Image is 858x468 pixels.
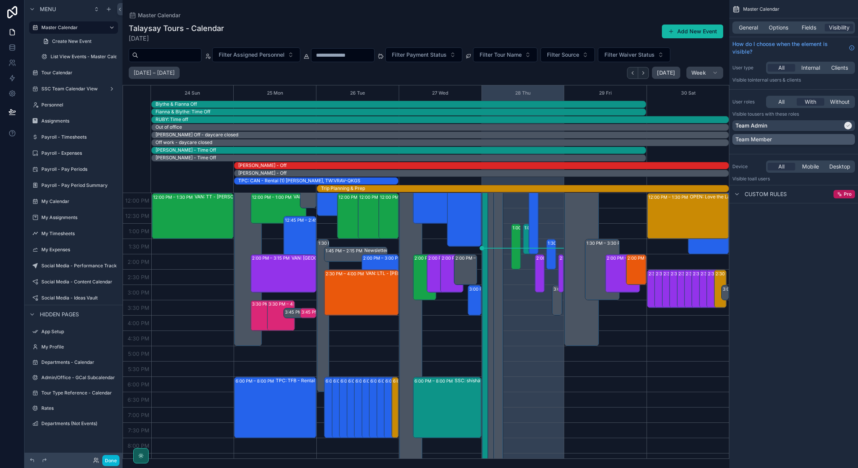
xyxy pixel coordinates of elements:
[41,150,116,156] label: Payroll - Expenses
[41,214,116,221] label: My Assignments
[238,162,287,169] div: [PERSON_NAME] - Off
[739,24,758,31] span: General
[156,124,182,131] div: Out of office
[156,147,216,153] div: [PERSON_NAME] - Time Off
[156,131,238,138] div: Becky Off - daycare closed
[238,170,287,177] div: Candace - Off
[52,38,92,44] span: Create New Event
[41,329,116,335] label: App Setup
[156,139,212,146] div: Off work - daycare closed
[29,179,118,191] a: Payroll - Pay Period Summary
[769,24,788,31] span: Options
[29,402,118,414] a: Rates
[732,65,763,71] label: User type
[41,295,116,301] label: Social Media - Ideas Vault
[41,70,116,76] label: Tour Calendar
[40,311,79,318] span: Hidden pages
[40,5,56,13] span: Menu
[29,276,118,288] a: Social Media - Content Calendar
[752,77,801,83] span: Internal users & clients
[743,6,779,12] span: Master Calendar
[844,191,851,197] span: Pro
[41,344,116,350] label: My Profile
[29,83,118,95] a: SSC Team Calendar View
[801,64,820,72] span: Internal
[238,170,287,176] div: [PERSON_NAME] - Off
[29,227,118,240] a: My Timesheets
[752,111,799,117] span: Users with these roles
[805,98,816,106] span: With
[156,155,216,161] div: [PERSON_NAME] - Time Off
[29,371,118,384] a: Admin/Office - GCal Subcalendar
[732,164,763,170] label: Device
[29,326,118,338] a: App Setup
[29,147,118,159] a: Payroll - Expenses
[829,24,850,31] span: Visibility
[41,405,116,411] label: Rates
[156,101,197,107] div: Blythe & Fianna Off
[732,111,855,117] p: Visible to
[41,86,106,92] label: SSC Team Calendar View
[752,176,770,182] span: all users
[156,108,210,115] div: Fianna & Blythe: Time Off
[29,115,118,127] a: Assignments
[778,64,784,72] span: All
[745,190,787,198] span: Custom rules
[829,163,850,170] span: Desktop
[29,417,118,430] a: Departments (Not Events)
[41,359,116,365] label: Departments - Calendar
[41,263,121,269] label: Social Media - Performance Tracker
[29,163,118,175] a: Payroll - Pay Periods
[802,163,819,170] span: Mobile
[735,122,767,129] p: Team Admin
[29,131,118,143] a: Payroll - Timesheets
[238,177,360,184] div: TPC: CAN - Rental (1) Maik Krächter, TW:VRAV-QKGS
[156,147,216,154] div: Richard - Time Off
[41,182,116,188] label: Payroll - Pay Period Summary
[732,99,763,105] label: User roles
[732,40,846,56] span: How do I choose when the element is visible?
[41,390,116,396] label: Tour Type Reference - Calendar
[802,24,816,31] span: Fields
[156,132,238,138] div: [PERSON_NAME] Off - daycare closed
[41,421,116,427] label: Departments (Not Events)
[238,178,360,184] div: TPC: CAN - Rental (1) [PERSON_NAME], TW:VRAV-QKGS
[29,211,118,224] a: My Assignments
[41,118,116,124] label: Assignments
[41,247,116,253] label: My Expenses
[41,279,116,285] label: Social Media - Content Calendar
[156,101,197,108] div: Blythe & Fianna Off
[778,98,784,106] span: All
[321,185,365,191] div: Trip Planning & Prep
[41,134,116,140] label: Payroll - Timesheets
[38,51,118,63] a: List View Events - Master Calendar (clone)
[156,154,216,161] div: Richard - Time Off
[732,40,855,56] a: How do I choose when the element is visible?
[41,25,103,31] label: Master Calendar
[156,124,182,130] div: Out of office
[156,116,188,123] div: RUBY: Time off
[29,99,118,111] a: Personnel
[29,195,118,208] a: My Calendar
[831,64,848,72] span: Clients
[29,341,118,353] a: My Profile
[778,163,784,170] span: All
[29,67,118,79] a: Tour Calendar
[41,102,116,108] label: Personnel
[29,356,118,368] a: Departments - Calendar
[29,387,118,399] a: Tour Type Reference - Calendar
[732,77,855,83] p: Visible to
[41,166,116,172] label: Payroll - Pay Periods
[156,109,210,115] div: Fianna & Blythe: Time Off
[41,198,116,205] label: My Calendar
[735,136,772,143] p: Team Member
[29,21,118,34] a: Master Calendar
[41,231,116,237] label: My Timesheets
[102,455,120,466] button: Done
[41,375,116,381] label: Admin/Office - GCal Subcalendar
[238,162,287,169] div: Candace - Off
[29,244,118,256] a: My Expenses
